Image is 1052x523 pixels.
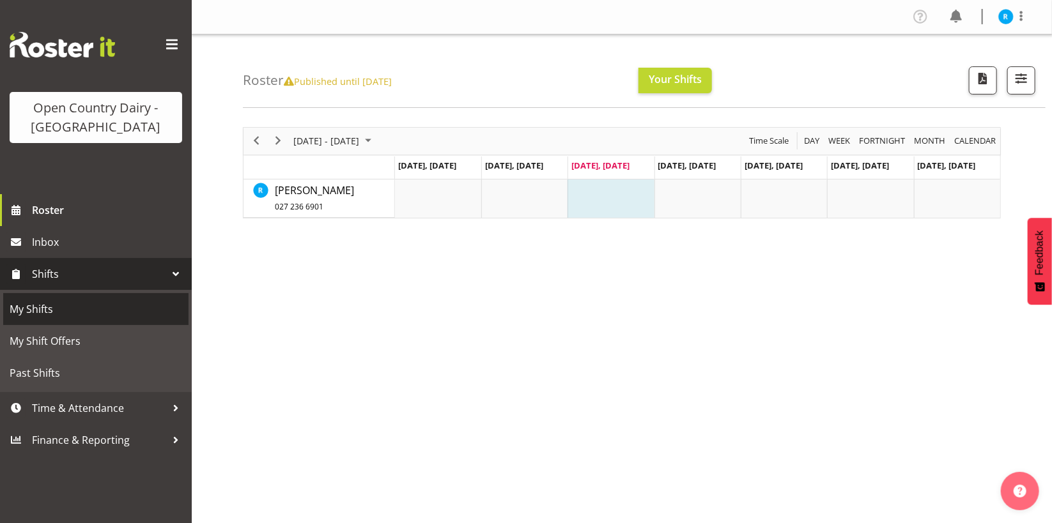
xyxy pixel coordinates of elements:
[3,325,189,357] a: My Shift Offers
[1034,231,1046,275] span: Feedback
[32,232,185,252] span: Inbox
[913,133,947,149] span: Month
[649,72,702,86] span: Your Shifts
[1014,485,1026,497] img: help-xxl-2.png
[32,201,185,220] span: Roster
[245,128,267,155] div: previous period
[1007,66,1035,95] button: Filter Shifts
[748,133,790,149] span: Time Scale
[571,160,630,171] span: [DATE], [DATE]
[248,133,265,149] button: Previous
[3,293,189,325] a: My Shifts
[292,133,360,149] span: [DATE] - [DATE]
[953,133,997,149] span: calendar
[802,133,822,149] button: Timeline Day
[22,98,169,137] div: Open Country Dairy - [GEOGRAPHIC_DATA]
[998,9,1014,24] img: rob-luke8204.jpg
[658,160,716,171] span: [DATE], [DATE]
[952,133,998,149] button: Month
[831,160,889,171] span: [DATE], [DATE]
[243,73,392,87] h4: Roster
[826,133,853,149] button: Timeline Week
[270,133,287,149] button: Next
[395,179,1000,218] table: Timeline Week of October 8, 2025
[912,133,948,149] button: Timeline Month
[918,160,976,171] span: [DATE], [DATE]
[803,133,821,149] span: Day
[827,133,851,149] span: Week
[747,133,791,149] button: Time Scale
[745,160,803,171] span: [DATE], [DATE]
[398,160,456,171] span: [DATE], [DATE]
[485,160,543,171] span: [DATE], [DATE]
[1028,218,1052,305] button: Feedback - Show survey
[858,133,906,149] span: Fortnight
[32,264,166,284] span: Shifts
[3,357,189,389] a: Past Shifts
[275,201,323,212] span: 027 236 6901
[32,398,166,418] span: Time & Attendance
[10,331,182,351] span: My Shift Offers
[243,127,1001,218] div: Timeline Week of October 8, 2025
[267,128,289,155] div: next period
[291,133,377,149] button: October 2025
[10,363,182,383] span: Past Shifts
[284,75,392,87] span: Published until [DATE]
[289,128,379,155] div: October 06 - 12, 2025
[275,183,354,213] a: [PERSON_NAME]027 236 6901
[638,68,712,93] button: Your Shifts
[10,32,115,57] img: Rosterit website logo
[244,179,395,218] td: Rob Luke resource
[857,133,908,149] button: Fortnight
[275,183,354,213] span: [PERSON_NAME]
[969,66,997,95] button: Download a PDF of the roster according to the set date range.
[10,299,182,319] span: My Shifts
[32,430,166,450] span: Finance & Reporting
